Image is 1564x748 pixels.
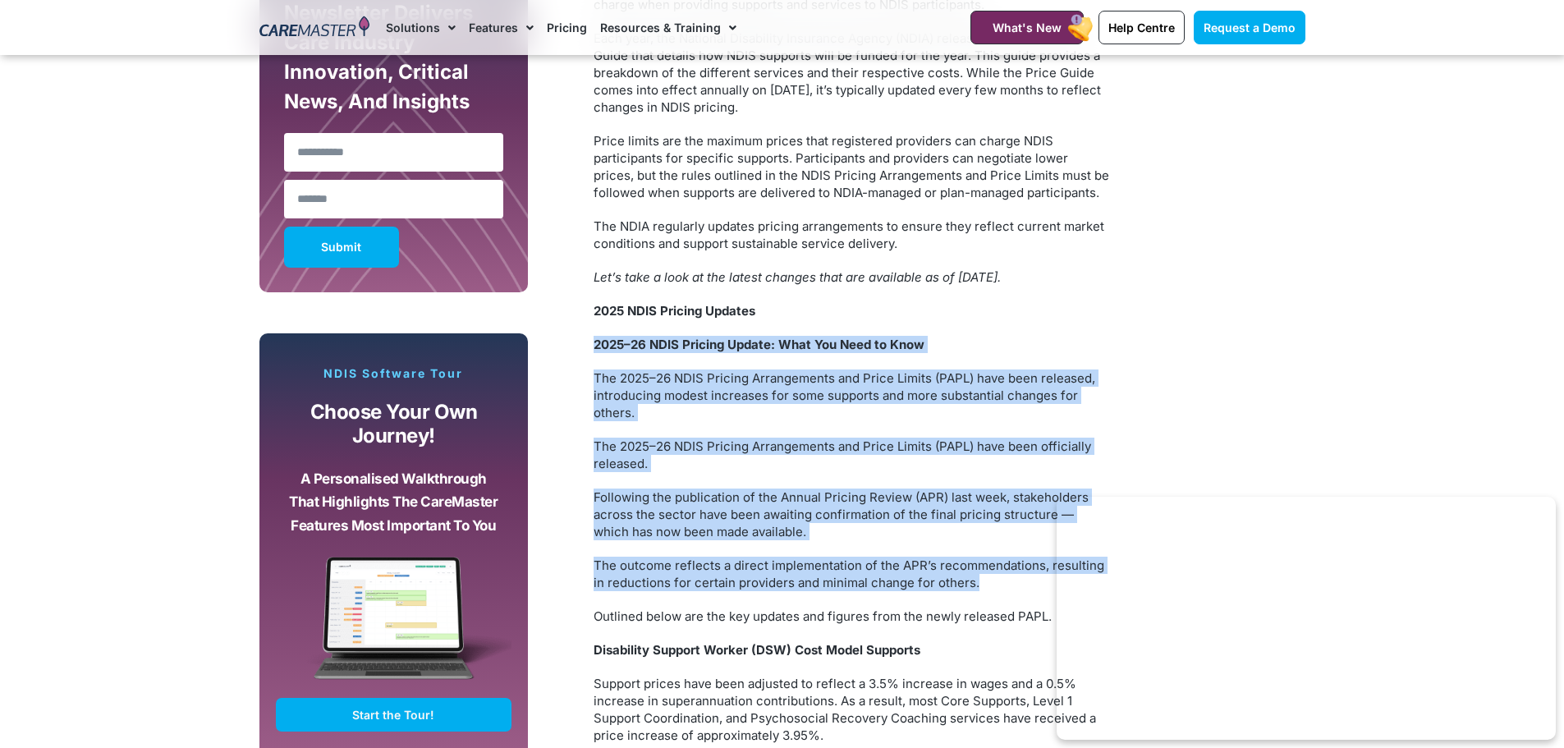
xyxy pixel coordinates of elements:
span: Submit [321,243,361,251]
p: NDIS Software Tour [276,366,512,381]
span: Disability Support Worker (DSW) Cost Model Supports [594,642,920,658]
span: Request a Demo [1204,21,1296,34]
i: Let’s take a look at the latest changes that are available as of [DATE]. [594,269,1001,285]
span: 2025–26 NDIS Pricing Update: What You Need to Know [594,337,924,352]
p: Choose your own journey! [288,401,500,447]
span: Help Centre [1108,21,1175,34]
p: The 2025–26 NDIS Pricing Arrangements and Price Limits (PAPL) have been officially released. [594,438,1111,472]
a: Request a Demo [1194,11,1305,44]
p: The outcome reflects a direct implementation of the APR’s recommendations, resulting in reduction... [594,557,1111,591]
p: Outlined below are the key updates and figures from the newly released PAPL. [594,608,1111,625]
iframe: To enrich screen reader interactions, please activate Accessibility in Grammarly extension settings [1057,497,1556,740]
p: Support prices have been adjusted to reflect a 3.5% increase in wages and a 0.5% increase in supe... [594,675,1111,744]
p: A personalised walkthrough that highlights the CareMaster features most important to you [288,467,500,538]
span: What's New [993,21,1062,34]
button: Submit [284,227,399,268]
a: Help Centre [1098,11,1185,44]
img: CareMaster Logo [259,16,370,40]
p: The NDIA regularly updates pricing arrangements to ensure they reflect current market conditions ... [594,218,1111,252]
p: Each year, the National Disability Insurance Agency (NDIA) releases a revised Price Guide that de... [594,30,1111,116]
p: Following the publication of the Annual Pricing Review (APR) last week, stakeholders across the s... [594,489,1111,540]
img: CareMaster Software Mockup on Screen [276,557,512,698]
span: 2025 NDIS Pricing Updates [594,303,755,319]
a: What's New [970,11,1084,44]
span: Start the Tour! [352,708,434,722]
p: The 2025–26 NDIS Pricing Arrangements and Price Limits (PAPL) have been released, introducing mod... [594,369,1111,421]
p: Price limits are the maximum prices that registered providers can charge NDIS participants for sp... [594,132,1111,201]
a: Start the Tour! [276,698,512,732]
